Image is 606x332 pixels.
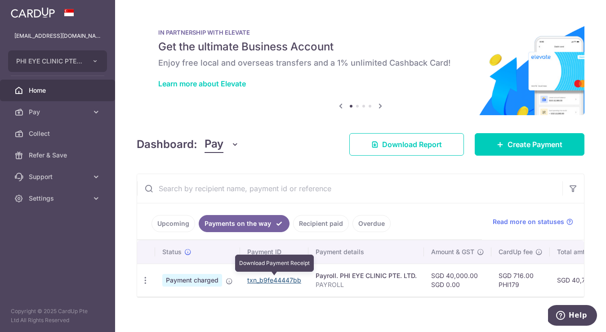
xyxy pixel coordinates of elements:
[349,133,464,156] a: Download Report
[14,31,101,40] p: [EMAIL_ADDRESS][DOMAIN_NAME]
[29,194,88,203] span: Settings
[424,264,491,296] td: SGD 40,000.00 SGD 0.00
[491,264,550,296] td: SGD 716.00 PHI179
[158,40,563,54] h5: Get the ultimate Business Account
[162,274,222,287] span: Payment charged
[199,215,290,232] a: Payments on the way
[158,79,246,88] a: Learn more about Elevate
[29,172,88,181] span: Support
[162,247,182,256] span: Status
[247,276,301,284] a: txn_b9fe44447bb
[16,57,83,66] span: PHI EYE CLINIC PTE. LTD.
[235,255,314,272] div: Download Payment Receipt
[137,174,562,203] input: Search by recipient name, payment id or reference
[293,215,349,232] a: Recipient paid
[431,247,474,256] span: Amount & GST
[29,129,88,138] span: Collect
[205,136,223,153] span: Pay
[508,139,562,150] span: Create Payment
[316,280,417,289] p: PAYROLL
[8,50,107,72] button: PHI EYE CLINIC PTE. LTD.
[382,139,442,150] span: Download Report
[151,215,195,232] a: Upcoming
[137,136,197,153] h4: Dashboard:
[316,271,417,280] div: Payroll. PHI EYE CLINIC PTE. LTD.
[475,133,584,156] a: Create Payment
[158,58,563,68] h6: Enjoy free local and overseas transfers and a 1% unlimited Cashback Card!
[205,136,239,153] button: Pay
[11,7,55,18] img: CardUp
[29,86,88,95] span: Home
[29,108,88,117] span: Pay
[493,217,573,226] a: Read more on statuses
[352,215,391,232] a: Overdue
[137,14,584,115] img: Renovation banner
[240,240,308,264] th: Payment ID
[308,240,424,264] th: Payment details
[29,151,88,160] span: Refer & Save
[557,247,587,256] span: Total amt.
[158,29,563,36] p: IN PARTNERSHIP WITH ELEVATE
[548,305,597,328] iframe: Opens a widget where you can find more information
[493,217,564,226] span: Read more on statuses
[499,247,533,256] span: CardUp fee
